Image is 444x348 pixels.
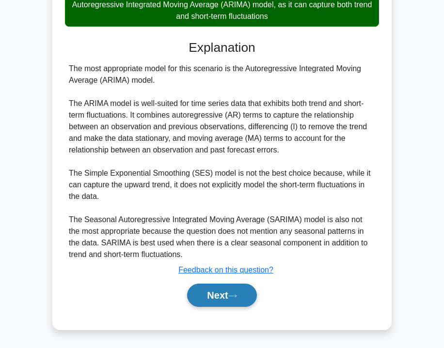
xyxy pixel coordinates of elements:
[69,63,375,260] div: The most appropriate model for this scenario is the Autoregressive Integrated Moving Average (ARI...
[71,40,373,56] h3: Explanation
[187,284,256,307] button: Next
[178,266,273,274] a: Feedback on this question?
